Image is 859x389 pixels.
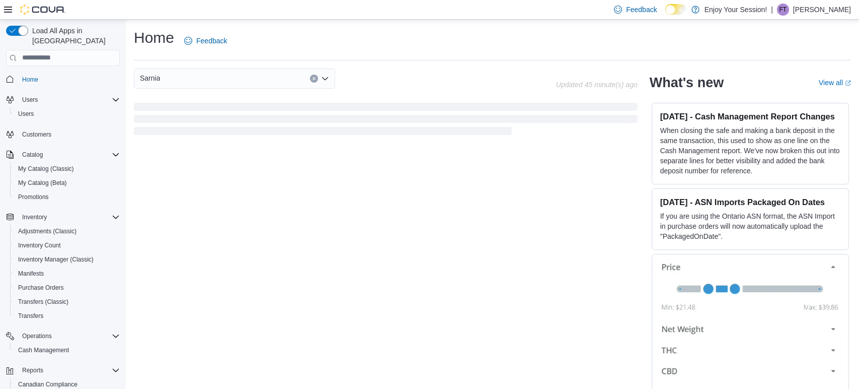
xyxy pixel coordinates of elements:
[10,309,124,323] button: Transfers
[2,72,124,87] button: Home
[2,148,124,162] button: Catalog
[14,268,48,280] a: Manifests
[819,79,851,87] a: View allExternal link
[14,253,120,266] span: Inventory Manager (Classic)
[14,268,120,280] span: Manifests
[665,4,686,15] input: Dark Mode
[22,131,51,139] span: Customers
[18,94,42,106] button: Users
[18,330,120,342] span: Operations
[18,380,77,388] span: Canadian Compliance
[196,36,227,46] span: Feedback
[22,366,43,374] span: Reports
[2,93,124,107] button: Users
[18,364,120,376] span: Reports
[14,296,72,308] a: Transfers (Classic)
[14,163,78,175] a: My Catalog (Classic)
[10,176,124,190] button: My Catalog (Beta)
[134,105,638,137] span: Loading
[18,110,34,118] span: Users
[10,224,124,238] button: Adjustments (Classic)
[140,72,160,84] span: Sarnia
[2,210,124,224] button: Inventory
[10,281,124,295] button: Purchase Orders
[22,213,47,221] span: Inventory
[779,4,787,16] span: FT
[18,94,120,106] span: Users
[18,330,56,342] button: Operations
[18,149,47,161] button: Catalog
[310,75,318,83] button: Clear input
[14,296,120,308] span: Transfers (Classic)
[18,211,120,223] span: Inventory
[793,4,851,16] p: [PERSON_NAME]
[2,329,124,343] button: Operations
[10,238,124,252] button: Inventory Count
[134,28,174,48] h1: Home
[10,343,124,357] button: Cash Management
[18,298,68,306] span: Transfers (Classic)
[660,111,840,121] h3: [DATE] - Cash Management Report Changes
[660,211,840,241] p: If you are using the Ontario ASN format, the ASN Import in purchase orders will now automatically...
[18,241,61,249] span: Inventory Count
[14,225,120,237] span: Adjustments (Classic)
[18,73,120,86] span: Home
[14,108,120,120] span: Users
[10,295,124,309] button: Transfers (Classic)
[18,165,74,173] span: My Catalog (Classic)
[18,255,94,264] span: Inventory Manager (Classic)
[14,177,71,189] a: My Catalog (Beta)
[18,346,69,354] span: Cash Management
[18,128,120,141] span: Customers
[14,239,65,251] a: Inventory Count
[660,197,840,207] h3: [DATE] - ASN Imports Packaged On Dates
[14,191,120,203] span: Promotions
[14,344,120,356] span: Cash Management
[14,282,68,294] a: Purchase Orders
[14,310,120,322] span: Transfers
[22,96,38,104] span: Users
[2,127,124,142] button: Customers
[14,177,120,189] span: My Catalog (Beta)
[18,149,120,161] span: Catalog
[10,162,124,176] button: My Catalog (Classic)
[18,193,49,201] span: Promotions
[321,75,329,83] button: Open list of options
[14,225,81,237] a: Adjustments (Classic)
[22,76,38,84] span: Home
[18,364,47,376] button: Reports
[14,253,98,266] a: Inventory Manager (Classic)
[28,26,120,46] span: Load All Apps in [GEOGRAPHIC_DATA]
[14,239,120,251] span: Inventory Count
[14,310,47,322] a: Transfers
[14,108,38,120] a: Users
[18,128,55,141] a: Customers
[705,4,767,16] p: Enjoy Your Session!
[10,107,124,121] button: Users
[14,191,53,203] a: Promotions
[777,4,789,16] div: Franky Thomas
[845,80,851,86] svg: External link
[10,252,124,267] button: Inventory Manager (Classic)
[18,312,43,320] span: Transfers
[18,179,67,187] span: My Catalog (Beta)
[650,75,724,91] h2: What's new
[10,267,124,281] button: Manifests
[18,211,51,223] button: Inventory
[10,190,124,204] button: Promotions
[14,163,120,175] span: My Catalog (Classic)
[18,227,76,235] span: Adjustments (Classic)
[18,270,44,278] span: Manifests
[20,5,65,15] img: Cova
[660,125,840,176] p: When closing the safe and making a bank deposit in the same transaction, this used to show as one...
[18,74,42,86] a: Home
[14,282,120,294] span: Purchase Orders
[180,31,231,51] a: Feedback
[771,4,773,16] p: |
[22,332,52,340] span: Operations
[18,284,64,292] span: Purchase Orders
[22,151,43,159] span: Catalog
[2,363,124,377] button: Reports
[626,5,657,15] span: Feedback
